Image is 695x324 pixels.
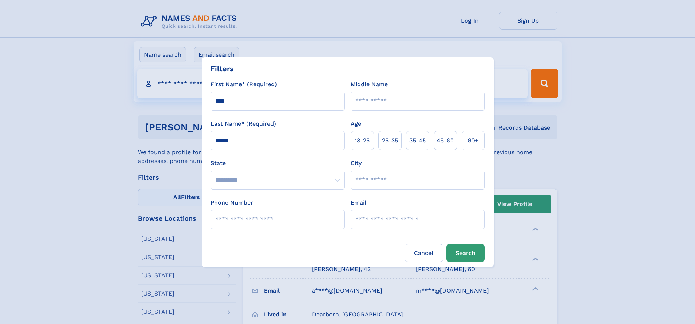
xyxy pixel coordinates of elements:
[382,136,398,145] span: 25‑35
[355,136,370,145] span: 18‑25
[351,159,362,168] label: City
[351,80,388,89] label: Middle Name
[351,119,361,128] label: Age
[211,63,234,74] div: Filters
[211,119,276,128] label: Last Name* (Required)
[211,159,345,168] label: State
[409,136,426,145] span: 35‑45
[405,244,443,262] label: Cancel
[211,80,277,89] label: First Name* (Required)
[446,244,485,262] button: Search
[351,198,366,207] label: Email
[437,136,454,145] span: 45‑60
[211,198,253,207] label: Phone Number
[468,136,479,145] span: 60+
